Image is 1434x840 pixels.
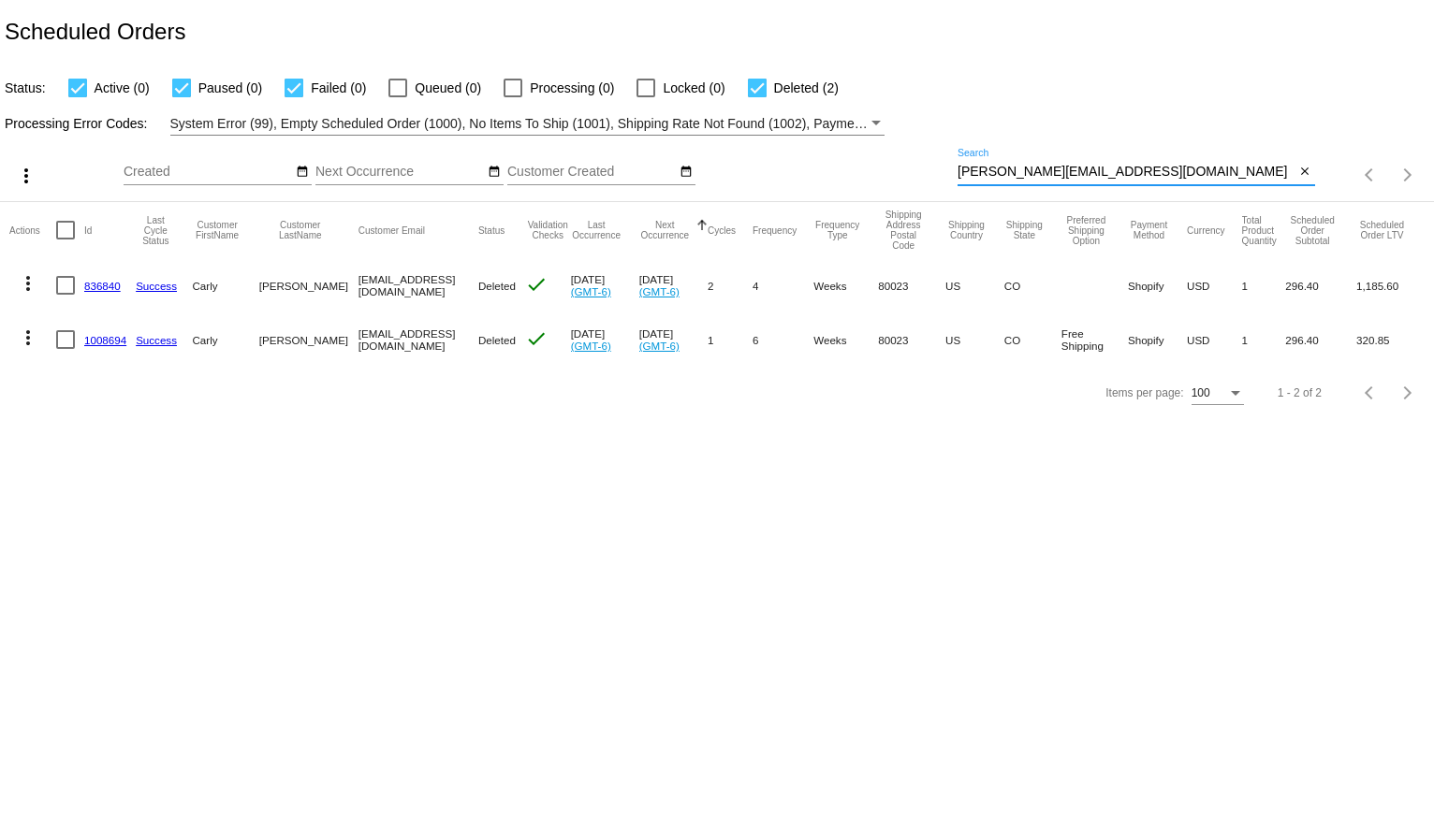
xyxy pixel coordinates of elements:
a: (GMT-6) [639,340,680,352]
button: Next page [1389,374,1427,412]
mat-cell: US [945,258,1004,312]
mat-cell: Shopify [1128,258,1187,312]
span: Failed (0) [311,77,366,99]
input: Customer Created [507,165,676,180]
h2: Scheduled Orders [5,19,185,45]
mat-cell: Carly [192,258,258,312]
mat-cell: Free Shipping [1061,312,1128,367]
div: 1 - 2 of 2 [1278,386,1322,399]
a: Success [136,334,177,346]
button: Previous page [1352,156,1389,194]
button: Change sorting for PreferredShippingOption [1061,215,1111,246]
button: Change sorting for Id [84,224,92,236]
span: Paused (0) [198,77,262,99]
button: Change sorting for Status [478,224,505,236]
button: Change sorting for CustomerLastName [259,220,342,240]
mat-cell: USD [1187,258,1242,312]
mat-header-cell: Total Product Quantity [1242,202,1286,258]
button: Change sorting for Subtotal [1285,215,1339,246]
mat-cell: Carly [192,312,258,367]
mat-header-cell: Actions [9,202,56,258]
mat-icon: close [1298,165,1311,180]
mat-cell: 80023 [878,258,945,312]
mat-cell: [PERSON_NAME] [259,258,358,312]
button: Change sorting for CustomerEmail [358,224,425,236]
input: Search [958,165,1295,180]
mat-cell: [DATE] [571,258,639,312]
a: (GMT-6) [639,285,680,297]
input: Created [124,165,292,180]
mat-cell: [EMAIL_ADDRESS][DOMAIN_NAME] [358,258,478,312]
mat-cell: 1 [708,312,753,367]
mat-cell: 296.40 [1285,258,1356,312]
a: (GMT-6) [571,285,611,297]
mat-icon: date_range [488,165,501,180]
button: Change sorting for FrequencyType [813,220,861,240]
span: Active (0) [95,77,150,99]
button: Change sorting for LastProcessingCycleId [136,215,175,246]
button: Change sorting for NextOccurrenceUtc [639,220,691,240]
div: Items per page: [1105,386,1183,399]
mat-cell: [PERSON_NAME] [259,312,358,367]
a: Success [136,280,177,292]
button: Change sorting for Cycles [708,224,736,236]
mat-cell: Weeks [813,258,878,312]
mat-cell: US [945,312,1004,367]
mat-cell: [DATE] [639,258,708,312]
button: Next page [1389,156,1427,194]
mat-cell: 296.40 [1285,312,1356,367]
a: 836840 [84,280,121,292]
button: Change sorting for CustomerFirstName [192,220,241,240]
button: Change sorting for CurrencyIso [1187,224,1225,236]
mat-cell: [DATE] [571,312,639,367]
mat-icon: check [525,273,548,296]
span: Deleted [478,280,516,292]
a: (GMT-6) [571,340,611,352]
button: Change sorting for LastOccurrenceUtc [571,220,622,240]
button: Change sorting for ShippingPostcode [878,210,929,251]
mat-cell: 80023 [878,312,945,367]
mat-cell: [DATE] [639,312,708,367]
mat-cell: 320.85 [1356,312,1425,367]
mat-icon: more_vert [15,165,37,187]
a: 1008694 [84,334,126,346]
mat-select: Filter by Processing Error Codes [170,112,885,136]
mat-cell: USD [1187,312,1242,367]
mat-cell: [EMAIL_ADDRESS][DOMAIN_NAME] [358,312,478,367]
span: Status: [5,80,46,95]
span: Queued (0) [415,77,481,99]
button: Previous page [1352,374,1389,412]
mat-cell: 4 [753,258,813,312]
input: Next Occurrence [315,165,484,180]
mat-select: Items per page: [1192,387,1244,400]
span: Processing Error Codes: [5,116,148,131]
mat-cell: 1 [1242,258,1286,312]
span: 100 [1192,386,1210,399]
span: Processing (0) [530,77,614,99]
mat-icon: date_range [296,165,309,180]
mat-header-cell: Validation Checks [525,202,571,258]
mat-cell: CO [1004,258,1061,312]
mat-cell: 1,185.60 [1356,258,1425,312]
button: Change sorting for ShippingState [1004,220,1045,240]
button: Change sorting for PaymentMethod.Type [1128,220,1170,240]
span: Deleted (2) [774,77,839,99]
mat-cell: 2 [708,258,753,312]
span: Locked (0) [663,77,724,99]
mat-cell: 1 [1242,312,1286,367]
mat-cell: 6 [753,312,813,367]
mat-cell: CO [1004,312,1061,367]
mat-icon: more_vert [17,272,39,295]
button: Clear [1295,163,1315,182]
button: Change sorting for Frequency [753,224,797,236]
span: Deleted [478,334,516,346]
mat-cell: Shopify [1128,312,1187,367]
button: Change sorting for ShippingCountry [945,220,988,240]
mat-cell: Weeks [813,312,878,367]
button: Change sorting for LifetimeValue [1356,220,1408,240]
mat-icon: check [525,327,548,350]
mat-icon: more_vert [17,326,39,349]
mat-icon: date_range [680,165,693,180]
